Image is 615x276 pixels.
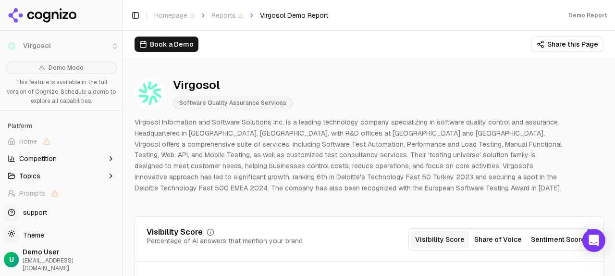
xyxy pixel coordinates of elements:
[19,208,47,217] span: support
[154,11,195,20] span: Homepage
[135,78,165,109] img: VirgoSol
[527,231,589,248] button: Sentiment Score
[135,117,565,193] p: Virgosol Information and Software Solutions Inc. is a leading technology company specializing in ...
[411,231,469,248] button: Visibility Score
[582,229,605,252] div: Open Intercom Messenger
[4,168,119,184] button: Topics
[49,64,84,72] span: Demo Mode
[135,37,198,52] button: Book a Demo
[23,257,119,272] span: [EMAIL_ADDRESS][DOMAIN_NAME]
[260,11,328,20] span: Virgosol Demo Report
[4,118,119,134] div: Platform
[173,77,293,93] div: Virgosol
[19,154,57,163] span: Competition
[19,137,37,146] span: Home
[4,151,119,166] button: Competition
[19,231,44,239] span: Theme
[19,171,40,181] span: Topics
[469,231,527,248] button: Share of Voice
[211,11,244,20] span: Reports
[147,228,203,236] div: Visibility Score
[531,37,603,52] button: Share this Page
[173,97,293,109] span: Software Quality Assurance Services
[19,188,45,198] span: Prompts
[9,255,14,264] span: U
[23,247,119,257] span: Demo User
[154,11,328,20] nav: breadcrumb
[147,236,303,246] div: Percentage of AI answers that mention your brand
[568,12,607,19] div: Demo Report
[6,78,117,106] p: This feature is available in the full version of Cognizo. Schedule a demo to explore all capabili...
